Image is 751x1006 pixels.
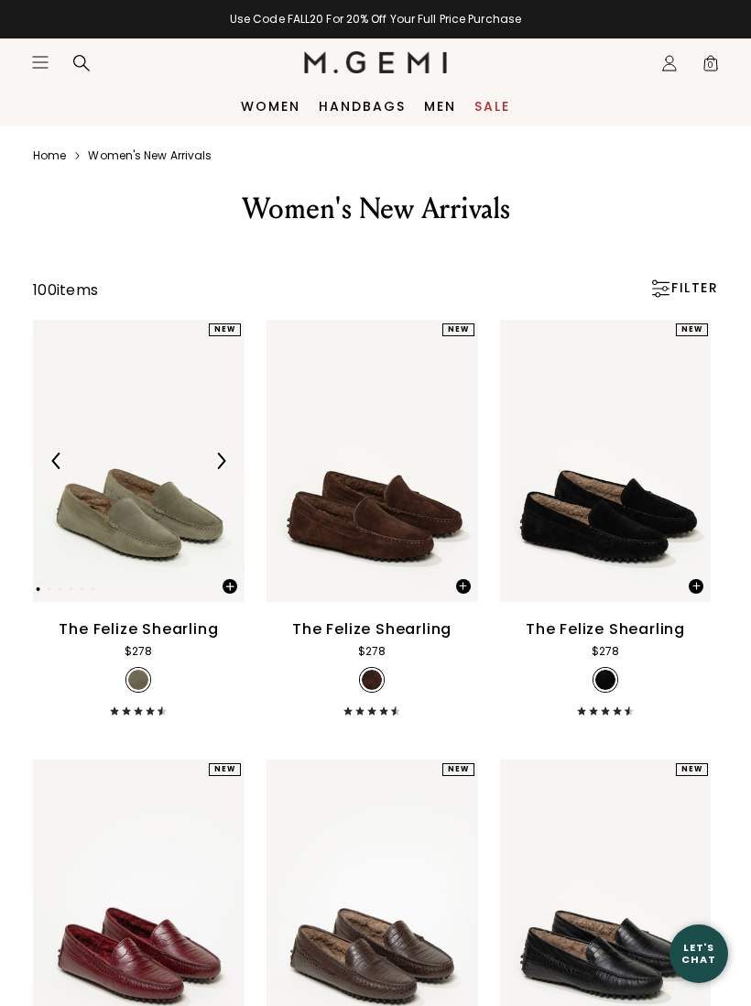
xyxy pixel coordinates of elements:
div: $278 [125,642,152,661]
a: Sale [474,99,510,114]
div: Women's New Arrivals [55,191,696,227]
img: Previous Arrow [49,453,65,469]
a: Men [424,99,456,114]
img: v_7389188063291_SWATCH_50x.jpg [128,670,148,690]
a: Handbags [319,99,406,114]
img: M.Gemi [304,51,448,73]
div: NEW [442,763,474,776]
img: The Felize Shearling [33,320,245,602]
div: NEW [676,323,708,336]
div: FILTER [649,279,718,298]
button: Open site menu [31,53,49,71]
div: NEW [442,323,474,336]
div: NEW [209,323,241,336]
div: The Felize Shearling [59,618,218,640]
img: Open filters [651,279,669,298]
a: Women [241,99,300,114]
img: v_12460_SWATCH_50x.jpg [362,670,382,690]
div: Let's Chat [669,942,728,965]
div: The Felize Shearling [526,618,685,640]
div: The Felize Shearling [292,618,452,640]
img: v_12456_SWATCH_50x.jpg [595,670,615,690]
img: The Felize Shearling [500,320,712,602]
a: The Felize Shearling$278 [267,320,478,716]
span: 0 [702,58,720,76]
a: Previous ArrowNext ArrowThe Felize Shearling$278 [33,320,245,716]
img: Next Arrow [212,453,229,469]
img: The Felize Shearling [267,320,478,602]
a: Women's new arrivals [88,148,212,163]
div: NEW [209,763,241,776]
div: $278 [592,642,619,661]
div: 100 items [33,279,98,301]
a: Home [33,148,66,163]
div: NEW [676,763,708,776]
a: The Felize Shearling$278 [500,320,712,716]
div: $278 [358,642,386,661]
